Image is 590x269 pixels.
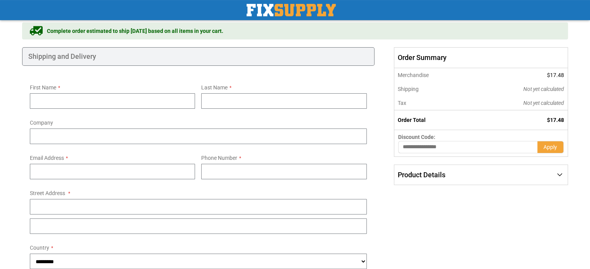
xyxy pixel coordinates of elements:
[30,120,53,126] span: Company
[30,190,65,196] span: Street Address
[22,47,374,66] div: Shipping and Delivery
[247,4,336,16] a: store logo
[547,72,564,78] span: $17.48
[398,171,445,179] span: Product Details
[201,84,228,91] span: Last Name
[398,86,419,92] span: Shipping
[523,100,564,106] span: Not yet calculated
[201,155,237,161] span: Phone Number
[398,134,435,140] span: Discount Code:
[543,144,557,150] span: Apply
[394,68,471,82] th: Merchandise
[247,4,336,16] img: Fix Industrial Supply
[537,141,564,153] button: Apply
[30,84,56,91] span: First Name
[547,117,564,123] span: $17.48
[47,27,223,35] span: Complete order estimated to ship [DATE] based on all items in your cart.
[394,96,471,110] th: Tax
[394,47,568,68] span: Order Summary
[523,86,564,92] span: Not yet calculated
[30,155,64,161] span: Email Address
[30,245,49,251] span: Country
[398,117,426,123] strong: Order Total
